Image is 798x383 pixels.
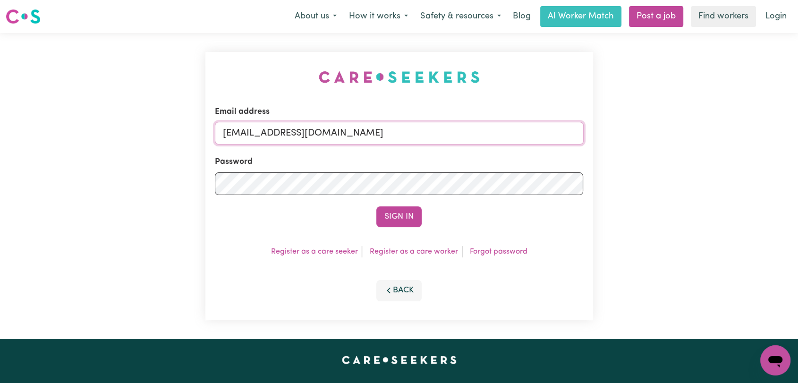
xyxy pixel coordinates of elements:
a: Register as a care seeker [271,248,358,255]
a: Post a job [629,6,683,27]
a: Forgot password [470,248,527,255]
a: Careseekers home page [342,356,457,364]
input: Email address [215,122,584,145]
label: Password [215,156,253,168]
a: Blog [507,6,536,27]
button: How it works [343,7,414,26]
a: Register as a care worker [370,248,458,255]
button: Back [376,280,422,301]
label: Email address [215,106,270,118]
button: About us [289,7,343,26]
button: Safety & resources [414,7,507,26]
button: Sign In [376,206,422,227]
img: Careseekers logo [6,8,41,25]
a: AI Worker Match [540,6,621,27]
iframe: Button to launch messaging window [760,345,790,375]
a: Find workers [691,6,756,27]
a: Careseekers logo [6,6,41,27]
a: Login [760,6,792,27]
